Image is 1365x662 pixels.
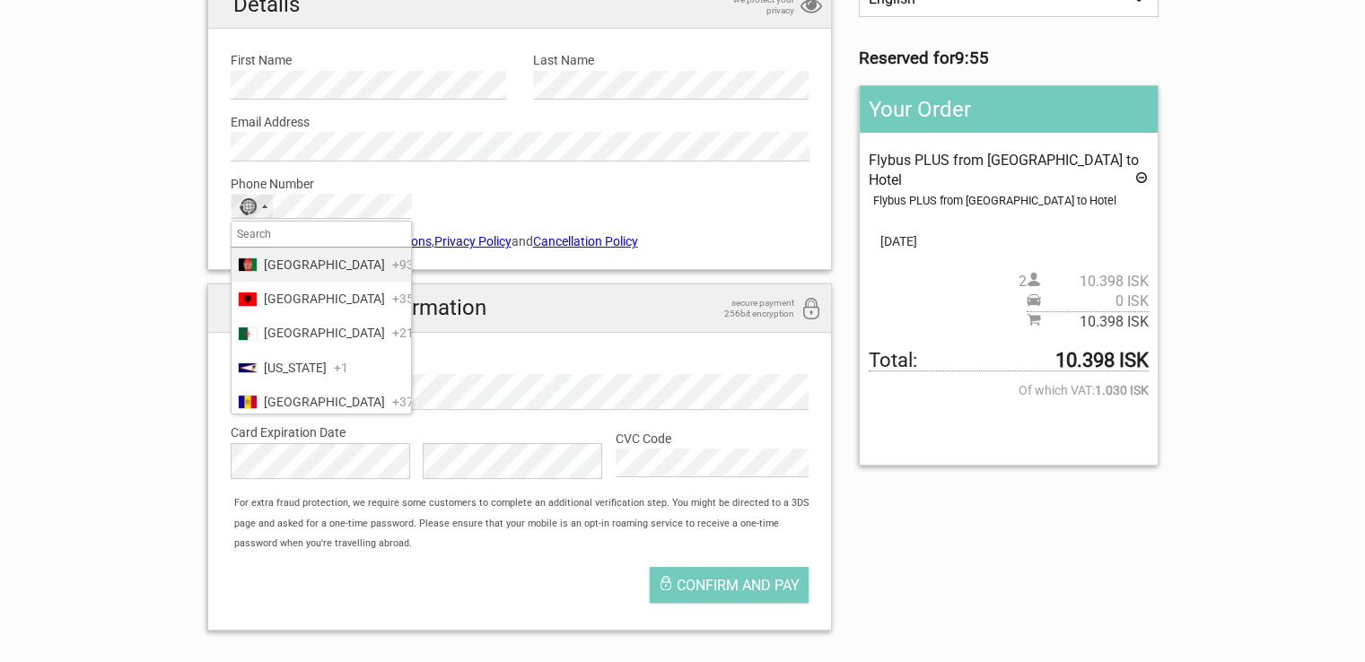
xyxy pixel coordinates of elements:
label: Phone Number [231,174,809,194]
span: Flybus PLUS from [GEOGRAPHIC_DATA] to Hotel [869,152,1139,188]
span: secure payment 256bit encryption [704,298,794,319]
div: For extra fraud protection, we require some customers to complete an additional verification step... [225,493,831,553]
strong: 10.398 ISK [1055,351,1149,370]
span: Total to be paid [869,351,1148,371]
p: We're away right now. Please check back later! [25,31,203,46]
button: Open LiveChat chat widget [206,28,228,49]
span: 10.398 ISK [1041,312,1149,332]
input: Search [232,222,411,247]
label: Email Address [231,112,809,132]
span: +376 [392,392,421,412]
span: Confirm and pay [677,577,800,594]
span: 10.398 ISK [1041,272,1149,292]
label: First Name [231,50,506,70]
a: Privacy Policy [434,234,512,248]
span: +93 [392,255,414,274]
span: Of which VAT: [869,380,1148,400]
label: CVC Code [616,429,809,449]
span: [US_STATE] [264,358,327,378]
div: Flybus PLUS from [GEOGRAPHIC_DATA] to Hotel [873,191,1148,211]
span: Pickup price [1027,292,1149,311]
i: 256bit encryption [801,298,822,322]
span: +213 [392,323,421,343]
span: +1 [334,358,348,378]
strong: 9:55 [955,48,989,68]
span: [GEOGRAPHIC_DATA] [264,289,385,309]
span: 0 ISK [1041,292,1149,311]
h2: Your Order [860,86,1157,133]
label: Card Expiration Date [231,422,809,442]
span: 2 person(s) [1019,272,1149,292]
label: Last Name [533,50,809,70]
strong: 1.030 ISK [1095,380,1149,400]
h3: Reserved for [859,48,1158,68]
label: Credit Card Number [232,354,809,374]
label: I agree to the , and [231,231,809,251]
span: [GEOGRAPHIC_DATA] [264,392,385,412]
span: +355 [392,289,421,309]
a: Cancellation Policy [533,234,638,248]
h2: Card Payment Information [208,284,832,332]
button: Confirm and pay [650,567,809,603]
span: [GEOGRAPHIC_DATA] [264,255,385,274]
span: [GEOGRAPHIC_DATA] [264,323,385,343]
span: [DATE] [869,231,1148,251]
button: Selected country [232,195,276,218]
ul: List of countries [232,248,411,414]
span: Subtotal [1027,311,1149,332]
